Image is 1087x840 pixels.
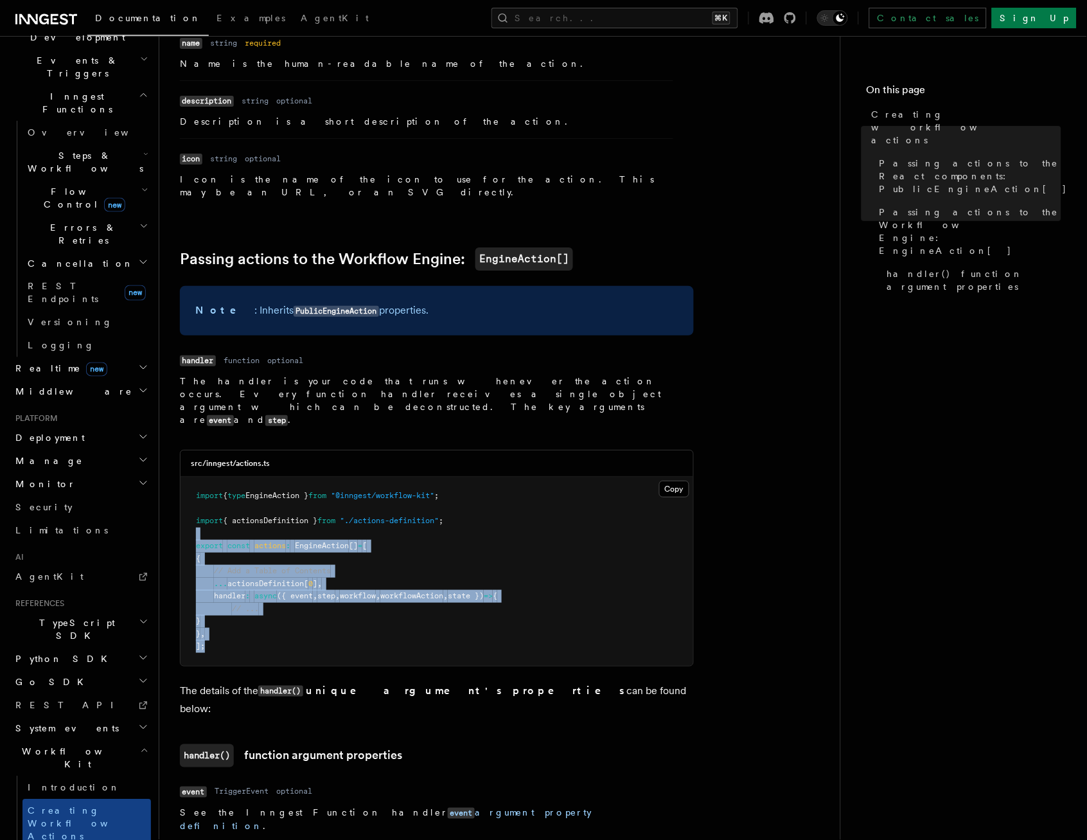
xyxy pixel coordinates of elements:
[180,57,673,70] p: Name is the human-readable name of the action.
[15,503,73,513] span: Security
[22,216,151,252] button: Errors & Retries
[10,49,151,85] button: Events & Triggers
[317,591,335,600] span: step
[10,90,139,116] span: Inngest Functions
[267,355,303,366] dd: optional
[380,591,443,600] span: workflowAction
[196,491,223,500] span: import
[22,334,151,357] a: Logging
[86,362,107,377] span: new
[992,8,1077,28] a: Sign Up
[10,553,24,563] span: AI
[335,591,340,600] span: ,
[867,103,1061,152] a: Creating workflow actions
[10,676,91,689] span: Go SDK
[10,121,151,357] div: Inngest Functions
[294,306,379,317] code: PublicEngineAction
[245,591,250,600] span: :
[10,617,139,643] span: TypeScript SDK
[872,108,1061,147] span: Creating workflow actions
[22,311,151,334] a: Versioning
[22,252,151,275] button: Cancellation
[10,746,140,771] span: Workflow Kit
[104,198,125,212] span: new
[232,604,259,613] span: // ...
[265,415,288,426] code: step
[443,591,448,600] span: ,
[22,149,143,175] span: Steps & Workflows
[10,671,151,694] button: Go SDK
[180,355,216,366] code: handler
[439,516,443,525] span: ;
[227,579,308,588] span: actionsDefinition[
[227,541,250,550] span: const
[28,341,94,351] span: Logging
[28,783,120,793] span: Introduction
[180,682,694,719] p: The details of the can be found below:
[869,8,987,28] a: Contact sales
[28,127,160,138] span: Overview
[196,554,200,563] span: {
[180,247,573,271] a: Passing actions to the Workflow Engine:EngineAction[]
[10,85,151,121] button: Inngest Functions
[227,491,245,500] span: type
[10,427,151,450] button: Deployment
[254,541,286,550] span: actions
[10,473,151,496] button: Monitor
[180,115,673,128] p: Description is a short description of the action.
[10,496,151,519] a: Security
[254,591,277,600] span: async
[286,541,290,550] span: :
[245,154,281,164] dd: optional
[180,744,234,767] code: handler()
[10,612,151,648] button: TypeScript SDK
[22,221,139,247] span: Errors & Retries
[209,4,293,35] a: Examples
[15,526,108,536] span: Limitations
[180,787,207,798] code: event
[887,267,1061,293] span: handler() function argument properties
[224,355,260,366] dd: function
[308,579,313,588] span: 0
[195,301,678,320] p: : Inherits properties.
[223,516,317,525] span: { actionsDefinition }
[28,281,98,305] span: REST Endpoints
[317,579,322,588] span: ,
[484,591,493,600] span: =>
[331,491,434,500] span: "@inngest/workflow-kit"
[10,694,151,717] a: REST API
[195,304,254,316] strong: Note
[196,541,223,550] span: export
[180,96,234,107] code: description
[215,787,269,797] dd: TriggerEvent
[10,478,76,491] span: Monitor
[10,414,58,424] span: Platform
[22,257,134,270] span: Cancellation
[191,458,270,469] h3: src/inngest/actions.ts
[376,591,380,600] span: ,
[258,686,303,697] code: handler()
[358,541,362,550] span: =
[659,481,689,497] button: Copy
[214,591,245,600] span: handler
[874,201,1061,262] a: Passing actions to the Workflow Engine: EngineAction[]
[28,317,112,328] span: Versioning
[10,722,119,735] span: System events
[223,491,227,500] span: {
[10,717,151,740] button: System events
[95,13,201,23] span: Documentation
[200,629,205,638] span: ,
[10,740,151,776] button: Workflow Kit
[196,516,223,525] span: import
[180,173,673,199] p: Icon is the name of the icon to use for the action. This may be an URL, or an SVG directly.
[22,275,151,311] a: REST Endpointsnew
[277,591,313,600] span: ({ event
[879,206,1061,257] span: Passing actions to the Workflow Engine: EngineAction[]
[491,8,738,28] button: Search...⌘K
[22,144,151,180] button: Steps & Workflows
[306,684,626,697] strong: unique argument's properties
[10,653,115,666] span: Python SDK
[340,516,439,525] span: "./actions-definition"
[493,591,497,600] span: {
[10,599,64,609] span: References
